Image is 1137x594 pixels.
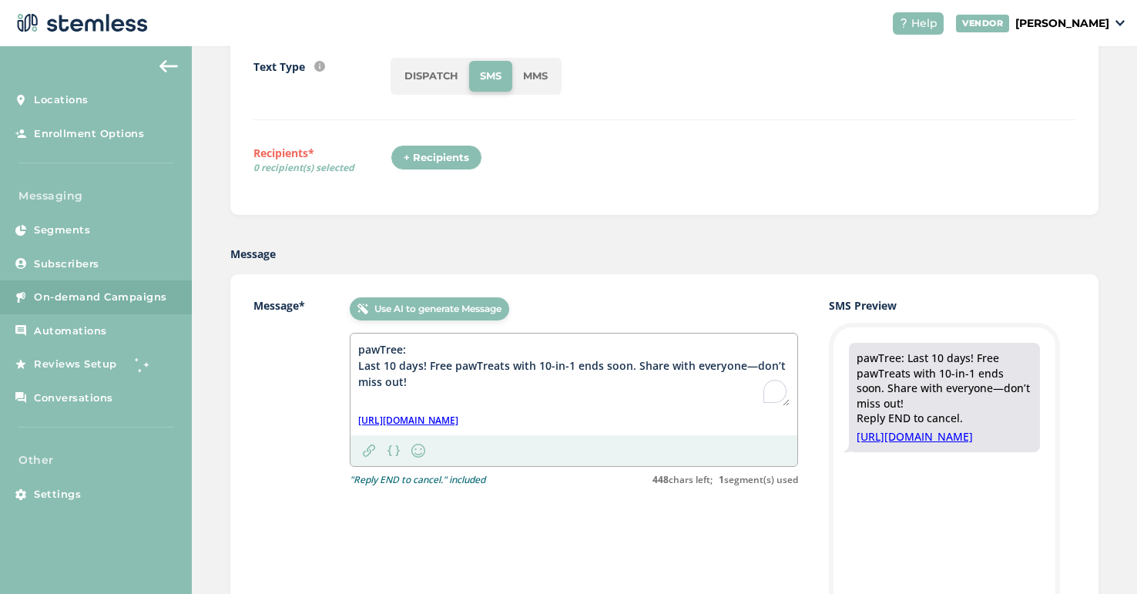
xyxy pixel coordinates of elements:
span: Reviews Setup [34,357,117,372]
span: Settings [34,487,81,502]
a: [URL][DOMAIN_NAME] [358,414,458,428]
label: chars left; [652,473,713,487]
p: "Reply END to cancel." included [350,473,485,487]
strong: 448 [652,473,669,486]
img: logo-dark-0685b13c.svg [12,8,148,39]
a: [URL][DOMAIN_NAME] [857,429,1032,445]
button: Use AI to generate Message [350,297,509,320]
span: Segments [34,223,90,238]
div: + Recipients [391,145,482,171]
span: Automations [34,324,107,339]
textarea: To enrich screen reader interactions, please activate Accessibility in Grammarly extension settings [358,341,790,406]
div: VENDOR [956,15,1009,32]
span: Locations [34,92,89,108]
span: Enrollment Options [34,126,144,142]
label: Text Type [253,59,305,75]
img: icon-help-white-03924b79.svg [899,18,908,28]
span: Conversations [34,391,113,406]
label: SMS Preview [829,297,1075,314]
label: Message [230,246,276,262]
span: Help [911,15,937,32]
li: MMS [512,61,558,92]
span: Subscribers [34,257,99,272]
li: DISPATCH [394,61,469,92]
img: icon-arrow-back-accent-c549486e.svg [159,60,178,72]
iframe: Chat Widget [1060,520,1137,594]
div: pawTree: Last 10 days! Free pawTreats with 10-in-1 ends soon. Share with everyone—don’t miss out!... [857,351,1032,426]
li: SMS [469,61,512,92]
label: Recipients* [253,145,391,180]
span: 0 recipient(s) selected [253,161,391,175]
img: icon-smiley-d6edb5a7.svg [409,441,428,460]
img: icon-link-1edcda58.svg [363,445,375,457]
img: icon-brackets-fa390dc5.svg [387,445,400,456]
span: Use AI to generate Message [374,302,501,316]
label: Message* [253,297,318,487]
img: glitter-stars-b7820f95.gif [129,349,159,380]
label: segment(s) used [719,473,798,487]
strong: 1 [719,473,724,486]
img: icon-info-236977d2.svg [314,61,325,72]
span: On-demand Campaigns [34,290,167,305]
img: icon_down-arrow-small-66adaf34.svg [1115,20,1125,26]
p: [PERSON_NAME] [1015,15,1109,32]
